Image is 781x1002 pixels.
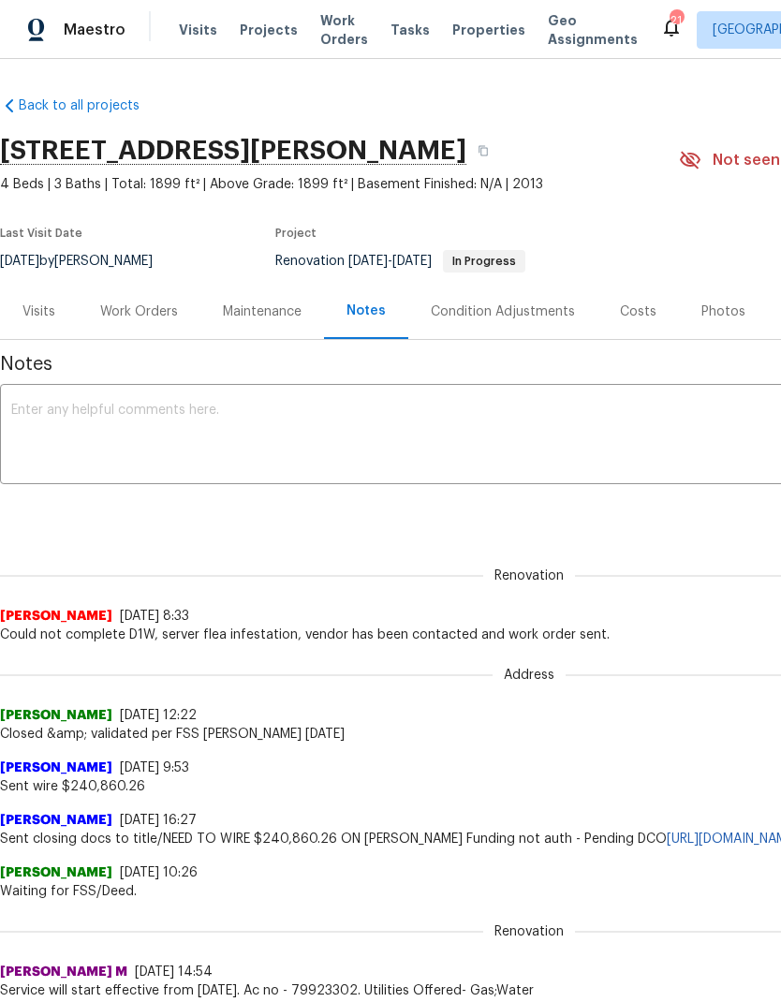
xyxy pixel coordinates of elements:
span: Renovation [483,922,575,941]
span: [DATE] 10:26 [120,866,198,879]
span: [DATE] 12:22 [120,709,197,722]
div: Condition Adjustments [431,302,575,321]
span: [DATE] [392,255,432,268]
span: - [348,255,432,268]
span: Renovation [483,567,575,585]
div: Photos [701,302,745,321]
span: Work Orders [320,11,368,49]
span: [DATE] [348,255,388,268]
div: 21 [670,11,683,30]
span: Project [275,228,317,239]
span: Address [493,666,566,685]
span: [DATE] 9:53 [120,761,189,774]
button: Copy Address [466,134,500,168]
div: Costs [620,302,656,321]
div: Maintenance [223,302,302,321]
div: Visits [22,302,55,321]
span: Maestro [64,21,125,39]
div: Notes [346,302,386,320]
span: [DATE] 14:54 [135,965,213,979]
span: Renovation [275,255,525,268]
span: [DATE] 8:33 [120,610,189,623]
span: [DATE] 16:27 [120,814,197,827]
span: In Progress [445,256,523,267]
span: Projects [240,21,298,39]
span: Tasks [390,23,430,37]
span: Geo Assignments [548,11,638,49]
span: Visits [179,21,217,39]
div: Work Orders [100,302,178,321]
span: Properties [452,21,525,39]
